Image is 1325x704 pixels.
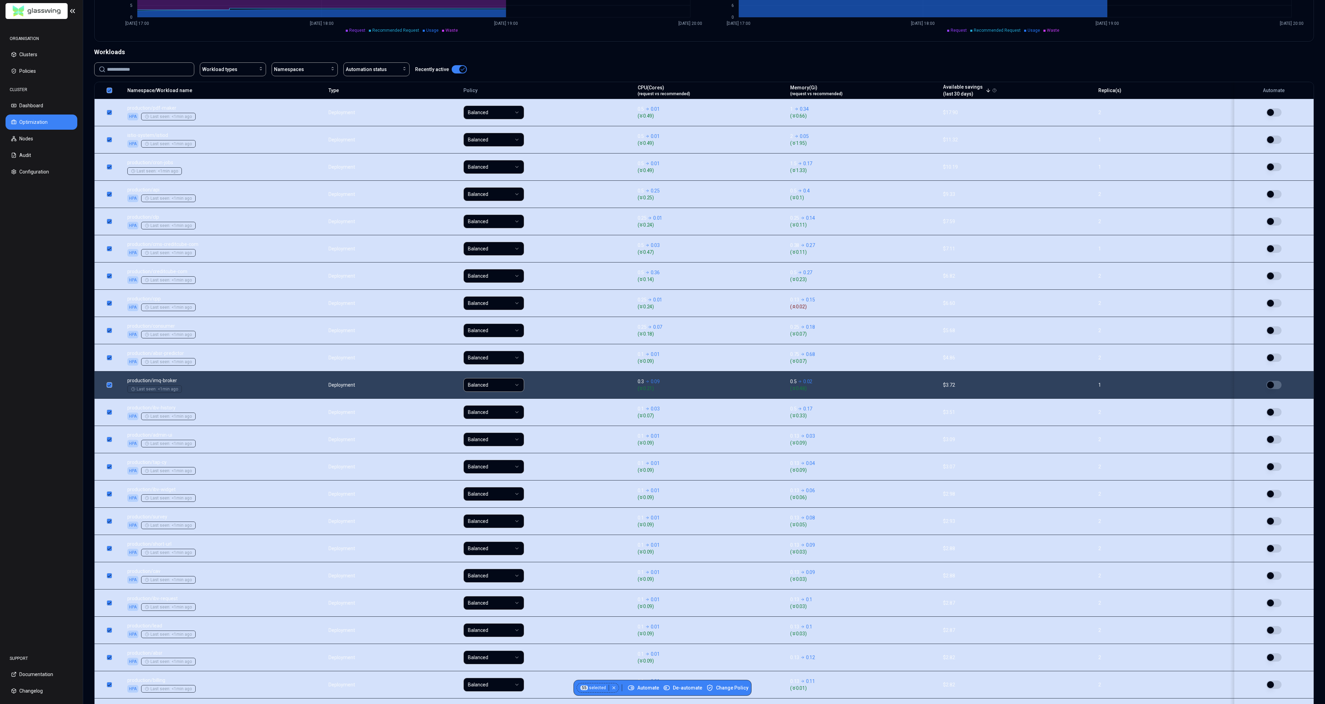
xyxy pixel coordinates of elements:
[1098,354,1227,361] div: 2
[806,215,815,221] p: 0.14
[638,140,784,147] span: ( 0.49 )
[638,514,644,521] p: 0.1
[806,569,815,576] p: 0.09
[127,522,138,529] div: HPA is enabled on CPU, only memory will be optimised.
[943,518,1092,525] div: $2.93
[790,249,937,256] span: ( 0.11 )
[638,187,644,194] p: 0.5
[651,242,660,249] p: 0.03
[1098,436,1227,443] div: 2
[790,576,937,583] span: ( 0.03 )
[790,412,937,419] span: ( 0.33 )
[651,569,660,576] p: 0.01
[790,330,937,337] span: ( 0.07 )
[638,487,644,494] p: 0.1
[145,223,192,228] div: Last seen: <1min ago
[806,433,815,439] p: 0.03
[790,140,937,147] span: ( 1.95 )
[1280,21,1304,26] tspan: [DATE] 20:00
[651,269,660,276] p: 0.36
[790,514,799,521] p: 0.13
[943,381,1092,388] div: $3.72
[328,218,356,225] div: Deployment
[638,405,644,412] p: 0.1
[94,47,1314,57] div: Workloads
[806,596,812,603] p: 0.1
[127,323,260,329] p: consumer
[6,63,77,79] button: Policies
[1098,245,1227,252] div: 1
[127,513,260,520] p: survey
[943,245,1092,252] div: $7.11
[1266,681,1282,689] button: HPA is enabled on CPU, only the other resource will be optimised.
[127,541,260,547] p: short-url
[372,28,419,33] span: Recommended Request
[638,569,644,576] p: 0.1
[6,98,77,113] button: Dashboard
[1098,272,1227,279] div: 2
[651,351,660,358] p: 0.01
[494,21,518,26] tspan: [DATE] 19:00
[790,106,793,112] p: 1
[790,521,937,528] span: ( 0.05 )
[663,684,702,691] span: De-automate
[130,3,132,8] tspan: 5
[651,378,660,385] p: 0.09
[127,214,260,220] p: clp
[328,572,356,579] div: Deployment
[1266,463,1282,471] button: HPA is enabled on CPU, only the other resource will be optimised.
[274,66,304,73] span: Namespaces
[790,296,799,303] p: 0.13
[790,112,937,119] span: ( 0.66 )
[1098,409,1227,416] div: 2
[653,215,662,221] p: 0.01
[1098,300,1227,307] div: 2
[127,222,138,229] div: HPA is enabled on CPU, only memory will be optimised.
[943,136,1092,143] div: $11.32
[790,378,796,385] p: 0.5
[638,494,784,501] span: ( 0.09 )
[790,167,937,174] span: ( 1.33 )
[943,599,1092,606] div: $2.87
[662,684,704,691] button: De-automate
[343,62,410,76] button: Automation status
[145,332,192,337] div: Last seen: <1min ago
[145,523,192,528] div: Last seen: <1min ago
[803,405,812,412] p: 0.17
[638,303,784,310] span: ( 0.24 )
[145,550,192,555] div: Last seen: <1min ago
[463,87,631,94] div: Policy
[790,91,843,97] span: (request vs recommended)
[127,440,138,447] div: HPA is enabled on CPU, only memory will be optimised.
[638,596,644,603] p: 0.1
[790,467,937,474] span: ( 0.09 )
[651,460,660,467] p: 0.01
[127,350,260,357] p: absr-predictor
[1266,653,1282,662] button: HPA is enabled on CPU, only the other resource will be optimised.
[790,221,937,228] span: ( 0.11 )
[943,463,1092,470] div: $3.07
[127,576,138,584] div: HPA is enabled on CPU, only memory will be optimised.
[974,28,1021,33] span: Recommended Request
[127,113,138,120] div: HPA is enabled on CPU, only memory will be optimised.
[638,112,784,119] span: ( 0.49 )
[638,412,784,419] span: ( 0.07 )
[1266,490,1282,498] button: HPA is enabled on CPU, only the other resource will be optimised.
[790,542,799,548] p: 0.13
[638,106,644,112] p: 0.5
[1266,245,1282,253] button: HPA is enabled on CPU, only the other resource will be optimised.
[145,468,192,474] div: Last seen: <1min ago
[125,21,149,26] tspan: [DATE] 17:00
[943,572,1092,579] div: $2.88
[678,21,702,26] tspan: [DATE] 20:00
[790,460,799,467] p: 0.13
[638,242,644,249] p: 0.5
[1266,408,1282,416] button: HPA is enabled on CPU, only the other resource will be optimised.
[1028,28,1040,33] span: Usage
[1098,490,1227,497] div: 2
[705,684,750,691] button: Change Policy
[628,684,659,691] span: Automate
[790,358,937,365] span: ( 0.07 )
[790,187,796,194] p: 0.5
[6,83,77,97] div: CLUSTER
